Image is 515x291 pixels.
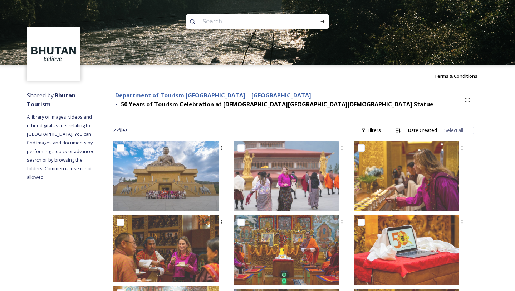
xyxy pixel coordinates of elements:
[234,141,339,211] img: DSC00787.jpg
[27,114,96,180] span: A library of images, videos and other digital assets relating to [GEOGRAPHIC_DATA]. You can find ...
[354,141,459,211] img: DSC00052.jpg
[113,127,128,134] span: 27 file s
[113,215,219,282] img: DSC00584.jpg
[199,14,297,29] input: Search
[404,123,441,137] div: Date Created
[358,123,384,137] div: Filters
[115,91,311,99] strong: Department of Tourism [GEOGRAPHIC_DATA] – [GEOGRAPHIC_DATA]
[121,100,433,108] strong: 50 Years of Tourism Celebration at [DEMOGRAPHIC_DATA][GEOGRAPHIC_DATA][DEMOGRAPHIC_DATA] Statue
[434,73,477,79] span: Terms & Conditions
[354,215,459,285] img: DSC00708.jpg
[444,127,463,134] span: Select all
[234,215,339,285] img: DSC00206.jpg
[113,141,219,211] img: DSC00731.jpg
[28,28,80,80] img: BT_Logo_BB_Lockup_CMYK_High%2520Res.jpg
[434,72,488,80] a: Terms & Conditions
[27,91,75,108] span: Shared by:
